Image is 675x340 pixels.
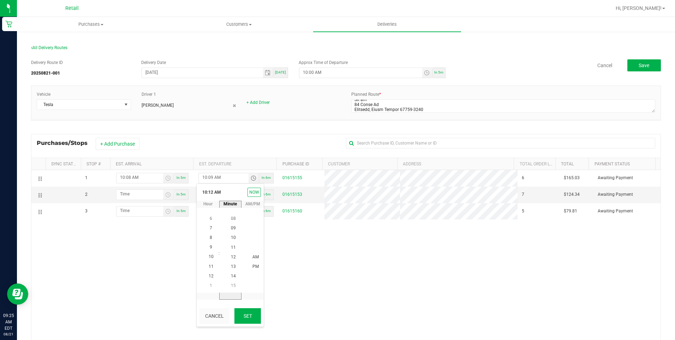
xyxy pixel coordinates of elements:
span: 7 [210,225,212,230]
label: Delivery Route ID [31,59,63,66]
span: $165.03 [564,175,580,181]
a: Purchase ID [282,162,309,166]
a: Cancel [597,62,612,69]
span: 8 [210,235,212,240]
span: 7 [522,191,524,198]
span: 09 [231,226,236,231]
label: Driver 1 [142,91,156,98]
span: Awaiting Payment [598,191,633,198]
span: $124.34 [564,191,580,198]
span: In 6m [262,192,271,196]
span: 12 [231,254,236,259]
span: 5 [522,208,524,215]
span: In 5m [434,70,443,74]
input: Date [142,68,263,77]
span: Save [639,63,649,68]
span: 9 [210,245,212,250]
span: 2 [85,191,88,198]
span: Awaiting Payment [598,208,633,215]
span: In 5m [177,209,186,213]
strong: 20250821-001 [31,71,60,76]
label: Delivery Date [141,59,166,66]
span: In 5m [177,192,186,196]
span: Retail [65,5,79,11]
button: Select now [247,188,261,197]
span: Customers [165,21,312,28]
button: Cancel changes [199,308,229,324]
p: 09:25 AM EDT [3,312,14,332]
span: 3 [85,208,88,215]
a: Purchases [17,17,165,32]
span: Toggle time list [422,68,432,78]
span: [DATE] [275,70,286,74]
span: 11 [231,245,236,250]
a: Sync Status [51,162,78,166]
span: PM [252,264,259,269]
span: Toggle time list [249,173,259,183]
span: 12 [209,274,214,279]
span: 6 [210,216,212,221]
a: 01615153 [282,192,302,197]
a: Payment Status [595,162,630,166]
input: Search Purchase ID, Customer Name or ID [346,138,655,148]
p: 08/21 [3,332,14,337]
span: In 5m [177,176,186,180]
span: 1 [85,175,88,181]
span: 08 [231,216,236,221]
span: 14 [231,274,236,279]
span: Purchases [17,21,165,28]
input: Time [117,190,163,199]
span: 13 [231,264,236,269]
a: Customers [165,17,313,32]
span: Toggle calendar [263,68,273,78]
span: 10 [231,235,236,240]
input: Time [299,68,422,77]
th: Customer [322,158,397,170]
span: 10 [209,254,214,259]
button: Save [627,59,661,71]
span: 15 [231,283,236,288]
span: Purchases/Stops [37,139,95,147]
a: Deliveries [313,17,461,32]
span: Toggle time list [163,173,173,183]
a: Est. Arrival [116,162,142,166]
span: All Delivery Routes [31,45,67,50]
label: Vehicle [37,91,50,98]
span: AM/PM [241,201,264,207]
span: In 6m [262,176,271,180]
span: Hi, [PERSON_NAME]! [616,5,662,11]
span: hour [197,201,219,207]
a: Stop # [86,162,101,166]
iframe: Resource center [7,283,28,305]
label: Approx Time of Departure [299,59,348,66]
span: Awaiting Payment [598,175,633,181]
input: Time [117,206,163,215]
th: Est. Departure [193,158,276,170]
a: 01615160 [282,209,302,213]
label: Planned Route [351,91,381,98]
span: minute [219,201,241,207]
button: + Add Purchase [96,138,139,150]
input: Time [117,173,163,182]
span: 1 [210,283,212,288]
span: In 6m [262,209,271,213]
span: AM [252,254,259,259]
input: Time [199,173,249,182]
span: [PERSON_NAME] [142,102,174,109]
span: $79.81 [564,208,577,215]
span: 11 [209,264,214,269]
span: Toggle time list [163,190,173,200]
a: + Add Driver [246,100,270,105]
span: 10:12 AM [199,187,224,198]
th: Total Order Lines [514,158,555,170]
inline-svg: Retail [5,20,12,28]
a: 01615155 [282,175,302,180]
a: Total [561,162,574,166]
span: Toggle time list [163,206,173,216]
th: Address [397,158,514,170]
button: Set time [234,308,261,324]
span: Deliveries [368,21,406,28]
span: 6 [522,175,524,181]
span: Tesla [37,100,122,110]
